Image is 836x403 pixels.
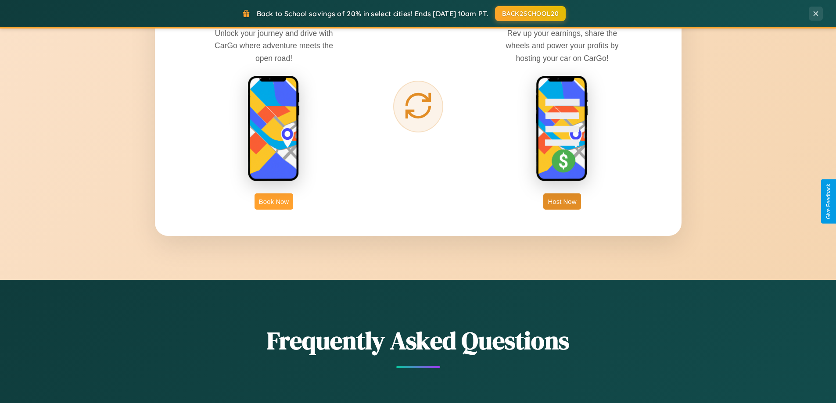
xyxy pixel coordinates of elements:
button: Host Now [543,193,581,210]
span: Back to School savings of 20% in select cities! Ends [DATE] 10am PT. [257,9,488,18]
button: BACK2SCHOOL20 [495,6,566,21]
p: Rev up your earnings, share the wheels and power your profits by hosting your car on CarGo! [496,27,628,64]
p: Unlock your journey and drive with CarGo where adventure meets the open road! [208,27,340,64]
div: Give Feedback [825,184,832,219]
h2: Frequently Asked Questions [155,324,682,357]
img: host phone [536,75,588,182]
button: Book Now [255,193,293,210]
img: rent phone [248,75,300,182]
